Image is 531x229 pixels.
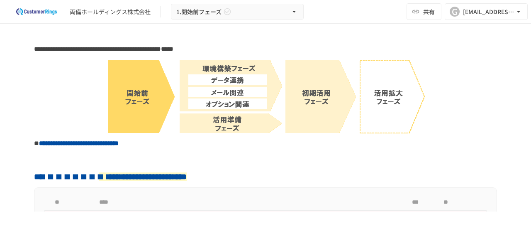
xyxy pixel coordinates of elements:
img: 6td7lU9b08V9yGstn6fkV2dk7nOiDPZSvsY6AZxWCSz [106,58,426,134]
button: G[EMAIL_ADDRESS][DOMAIN_NAME] [445,3,528,20]
div: G [450,7,460,17]
img: 2eEvPB0nRDFhy0583kMjGN2Zv6C2P7ZKCFl8C3CzR0M [10,5,63,18]
button: 共有 [407,3,441,20]
div: [EMAIL_ADDRESS][DOMAIN_NAME] [463,7,514,17]
button: 1.開始前フェーズ [171,4,304,20]
span: 1.開始前フェーズ [176,7,222,17]
div: 両備ホールディングス株式会社 [70,7,151,16]
span: 共有 [423,7,435,16]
